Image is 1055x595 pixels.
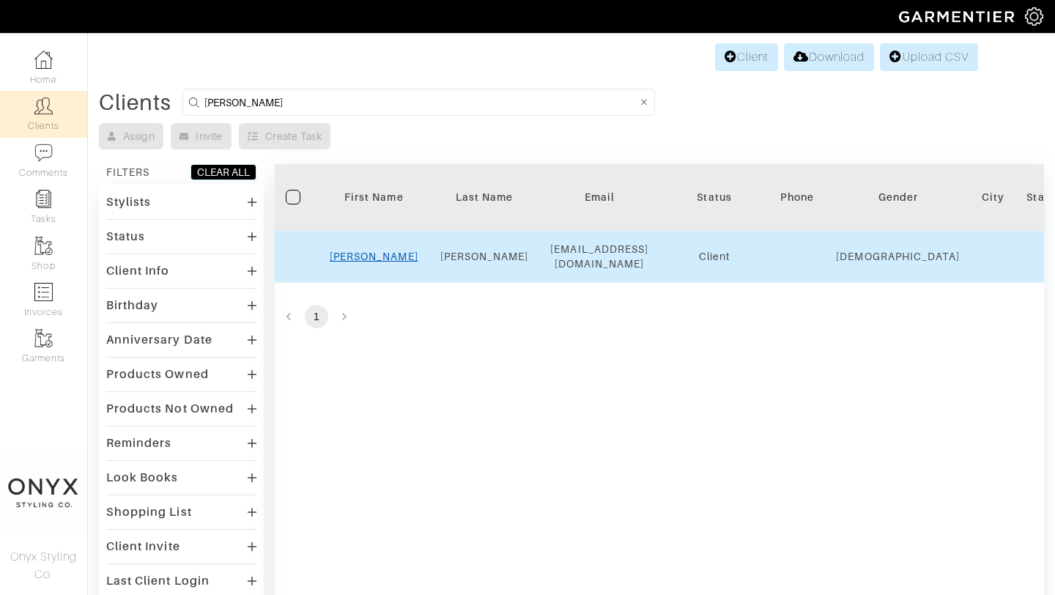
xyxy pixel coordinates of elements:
div: Last Client Login [106,574,210,588]
div: Products Owned [106,367,209,382]
div: Shopping List [106,505,192,520]
img: clients-icon-6bae9207a08558b7cb47a8932f037763ab4055f8c8b6bfacd5dc20c3e0201464.png [34,97,53,115]
div: Look Books [106,470,179,485]
img: garments-icon-b7da505a4dc4fd61783c78ac3ca0ef83fa9d6f193b1c9dc38574b1d14d53ca28.png [34,329,53,347]
div: Client Invite [106,539,180,554]
img: garments-icon-b7da505a4dc4fd61783c78ac3ca0ef83fa9d6f193b1c9dc38574b1d14d53ca28.png [34,237,53,255]
a: Client [715,43,778,71]
img: comment-icon-a0a6a9ef722e966f86d9cbdc48e553b5cf19dbc54f86b18d962a5391bc8f6eb6.png [34,144,53,162]
div: Last Name [440,190,529,204]
img: gear-icon-white-bd11855cb880d31180b6d7d6211b90ccbf57a29d726f0c71d8c61bd08dd39cc2.png [1025,7,1043,26]
th: Toggle SortBy [319,164,429,231]
div: [EMAIL_ADDRESS][DOMAIN_NAME] [550,242,648,271]
img: dashboard-icon-dbcd8f5a0b271acd01030246c82b418ddd0df26cd7fceb0bd07c9910d44c42f6.png [34,51,53,69]
img: reminder-icon-8004d30b9f0a5d33ae49ab947aed9ed385cf756f9e5892f1edd6e32f2345188e.png [34,190,53,208]
div: Client Info [106,264,170,278]
div: First Name [330,190,418,204]
a: Download [784,43,874,71]
a: Upload CSV [880,43,978,71]
th: Toggle SortBy [429,164,540,231]
div: Status [106,229,145,244]
a: [PERSON_NAME] [330,251,418,262]
div: Gender [836,190,960,204]
a: [PERSON_NAME] [440,251,529,262]
img: garmentier-logo-header-white-b43fb05a5012e4ada735d5af1a66efaba907eab6374d6393d1fbf88cb4ef424d.png [892,4,1025,29]
div: [DEMOGRAPHIC_DATA] [836,249,960,264]
button: page 1 [305,305,328,328]
th: Toggle SortBy [659,164,769,231]
nav: pagination navigation [275,305,1044,328]
div: Birthday [106,298,158,313]
span: Onyx Styling Co. [10,550,78,581]
th: Toggle SortBy [825,164,971,231]
div: Anniversary Date [106,333,212,347]
input: Search by name, email, phone, city, or state [204,93,637,111]
div: Stylists [106,195,151,210]
div: Phone [780,190,814,204]
div: City [982,190,1004,204]
div: Clients [99,95,171,110]
div: Reminders [106,436,171,451]
button: CLEAR ALL [190,164,256,180]
div: Products Not Owned [106,402,234,416]
div: Email [550,190,648,204]
div: Status [670,190,758,204]
img: orders-icon-0abe47150d42831381b5fb84f609e132dff9fe21cb692f30cb5eec754e2cba89.png [34,283,53,301]
div: FILTERS [106,165,149,180]
div: Client [670,249,758,264]
div: State [1026,190,1055,204]
div: CLEAR ALL [197,165,250,180]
